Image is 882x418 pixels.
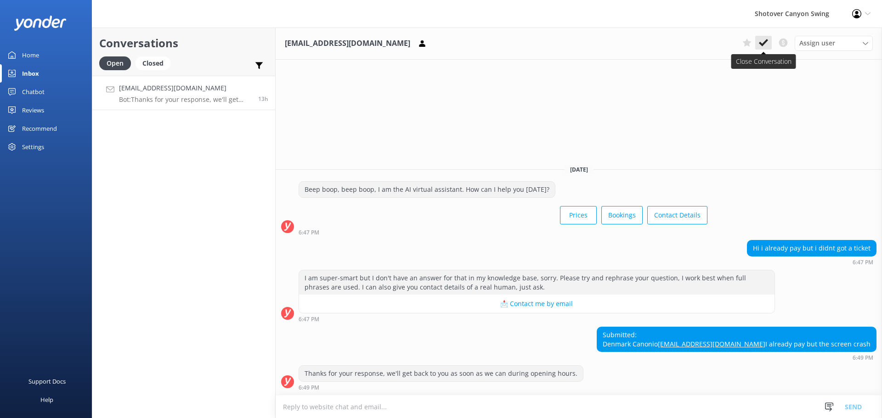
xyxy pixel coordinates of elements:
div: Oct 15 2025 06:47pm (UTC +13:00) Pacific/Auckland [747,259,876,265]
button: 📩 Contact me by email [299,295,775,313]
span: [DATE] [565,166,594,173]
div: Open [99,56,131,70]
h4: [EMAIL_ADDRESS][DOMAIN_NAME] [119,83,251,93]
div: Recommend [22,119,57,138]
button: Contact Details [647,206,707,224]
div: Hi i already pay but i didnt got a ticket [747,240,876,256]
div: Submitted: Denmark Canonio I already pay but the screen crash [597,327,876,351]
div: Closed [136,56,170,70]
strong: 6:47 PM [853,260,873,265]
span: Oct 15 2025 06:49pm (UTC +13:00) Pacific/Auckland [258,95,268,103]
a: Open [99,58,136,68]
div: Thanks for your response, we'll get back to you as soon as we can during opening hours. [299,366,583,381]
a: [EMAIL_ADDRESS][DOMAIN_NAME] [658,340,765,348]
strong: 6:47 PM [299,317,319,322]
div: Beep boop, beep boop, I am the AI virtual assistant. How can I help you [DATE]? [299,182,555,197]
button: Prices [560,206,597,224]
div: I am super-smart but I don't have an answer for that in my knowledge base, sorry. Please try and ... [299,270,775,295]
div: Help [40,390,53,409]
strong: 6:49 PM [853,355,873,361]
strong: 6:49 PM [299,385,319,390]
h3: [EMAIL_ADDRESS][DOMAIN_NAME] [285,38,410,50]
div: Oct 15 2025 06:49pm (UTC +13:00) Pacific/Auckland [597,354,876,361]
div: Chatbot [22,83,45,101]
div: Reviews [22,101,44,119]
h2: Conversations [99,34,268,52]
div: Oct 15 2025 06:49pm (UTC +13:00) Pacific/Auckland [299,384,583,390]
button: Bookings [601,206,643,224]
div: Inbox [22,64,39,83]
div: Oct 15 2025 06:47pm (UTC +13:00) Pacific/Auckland [299,229,707,235]
div: Oct 15 2025 06:47pm (UTC +13:00) Pacific/Auckland [299,316,775,322]
a: Closed [136,58,175,68]
img: yonder-white-logo.png [14,16,67,31]
div: Settings [22,138,44,156]
p: Bot: Thanks for your response, we'll get back to you as soon as we can during opening hours. [119,95,251,104]
div: Assign User [795,36,873,50]
strong: 6:47 PM [299,230,319,235]
div: Home [22,46,39,64]
div: Support Docs [28,372,66,390]
a: [EMAIL_ADDRESS][DOMAIN_NAME]Bot:Thanks for your response, we'll get back to you as soon as we can... [92,76,275,110]
span: Assign user [799,38,835,48]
